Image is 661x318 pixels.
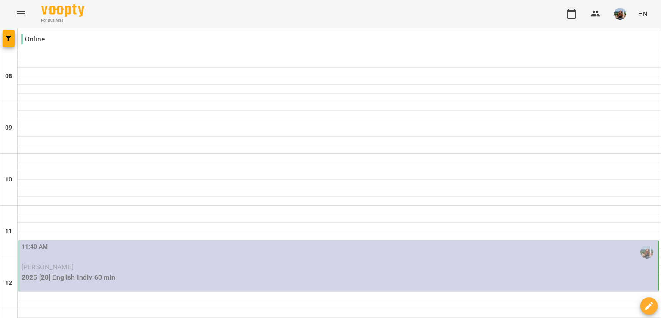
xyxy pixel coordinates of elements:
[614,8,626,20] img: fade860515acdeec7c3b3e8f399b7c1b.jpg
[22,242,48,252] label: 11:40 AM
[640,246,653,259] img: Лебеденко Катерина (а)
[5,123,12,133] h6: 09
[5,278,12,288] h6: 12
[635,6,651,22] button: EN
[41,18,84,23] span: For Business
[638,9,647,18] span: EN
[5,227,12,236] h6: 11
[41,4,84,17] img: Voopty Logo
[10,3,31,24] button: Menu
[21,34,45,44] p: Online
[5,175,12,184] h6: 10
[5,72,12,81] h6: 08
[22,263,74,271] span: [PERSON_NAME]
[22,272,657,283] p: 2025 [20] English Indiv 60 min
